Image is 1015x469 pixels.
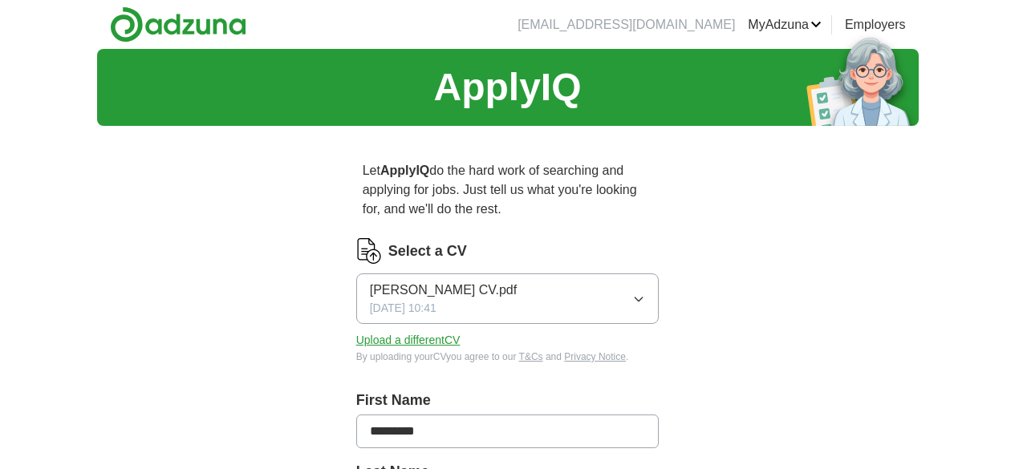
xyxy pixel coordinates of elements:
[110,6,246,42] img: Adzuna logo
[519,351,543,362] a: T&Cs
[433,59,581,116] h1: ApplyIQ
[380,164,429,177] strong: ApplyIQ
[356,332,461,349] button: Upload a differentCV
[388,241,467,262] label: Select a CV
[356,350,660,364] div: By uploading your CV you agree to our and .
[564,351,626,362] a: Privacy Notice
[356,155,660,225] p: Let do the hard work of searching and applying for jobs. Just tell us what you're looking for, an...
[845,15,906,34] a: Employers
[356,273,660,324] button: [PERSON_NAME] CV.pdf[DATE] 10:41
[356,238,382,264] img: CV Icon
[518,15,735,34] li: [EMAIL_ADDRESS][DOMAIN_NAME]
[748,15,822,34] a: MyAdzuna
[356,390,660,411] label: First Name
[370,300,436,317] span: [DATE] 10:41
[370,281,517,300] span: [PERSON_NAME] CV.pdf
